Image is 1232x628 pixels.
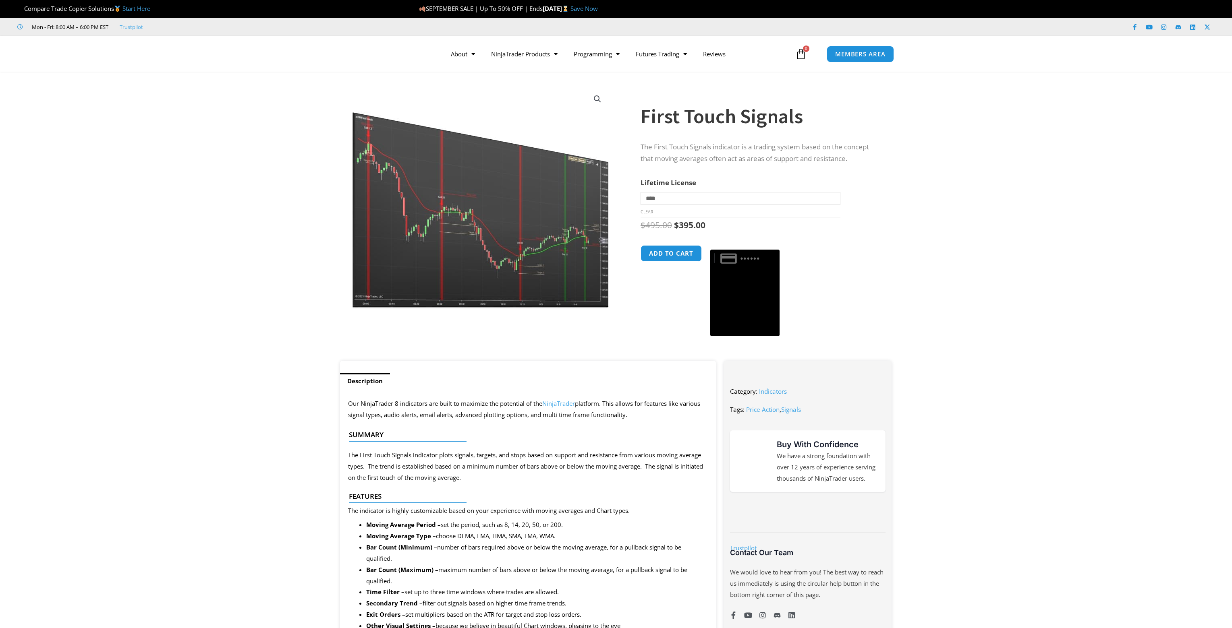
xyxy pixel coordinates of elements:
span: Mon - Fri: 8:00 AM – 6:00 PM EST [30,22,108,32]
span: SEPTEMBER SALE | Up To 50% OFF | Ends [419,4,543,12]
a: Trustpilot [730,544,757,552]
a: 0 [783,42,819,66]
label: Lifetime License [641,178,696,187]
h4: Summary [349,431,701,439]
img: 🥇 [114,6,120,12]
button: Add to cart [641,245,702,262]
span: Tags: [730,405,745,413]
span: 0 [803,45,809,52]
text: •••••• [740,254,761,263]
span: MEMBERS AREA [835,51,886,57]
span: set the period, such as 8, 14, 20, 50, or 200. [366,521,563,529]
img: 🏆 [18,6,24,12]
h1: First Touch Signals [641,102,876,130]
span: maximum number of bars above or below the moving average, for a pullback signal to be qualified. [366,566,687,585]
a: Save Now [570,4,598,12]
img: LogoAI | Affordable Indicators – NinjaTrader [328,39,414,68]
a: Futures Trading [628,45,695,63]
a: Description [340,373,390,389]
a: NinjaTrader [542,399,575,407]
span: , [746,405,801,413]
button: Buy with GPay [710,250,780,337]
a: Programming [566,45,628,63]
a: Signals [781,405,801,413]
p: The First Touch Signals indicator plots signals, targets, and stops based on support and resistan... [348,450,708,483]
a: Price Action [746,405,780,413]
p: The First Touch Signals indicator is a trading system based on the concept that moving averages o... [641,141,876,165]
span: set multipliers based on the ATR for target and stop loss orders. [366,610,581,618]
a: Reviews [695,45,734,63]
img: First Touch Signals 1 [352,86,611,308]
a: Indicators [759,387,787,395]
img: mark thumbs good 43913 | Affordable Indicators – NinjaTrader [738,446,767,475]
h4: Features [349,492,701,500]
h3: Contact Our Team [730,548,886,557]
a: NinjaTrader Products [483,45,566,63]
img: ⌛ [562,6,568,12]
span: $ [674,219,679,231]
bdi: 395.00 [674,219,705,231]
p: We have a strong foundation with over 12 years of experience serving thousands of NinjaTrader users. [777,450,877,484]
img: NinjaTrader Wordmark color RGB | Affordable Indicators – NinjaTrader [747,505,868,520]
h3: Buy With Confidence [777,438,877,450]
strong: Time Filter – [366,588,404,596]
strong: Bar Count (Minimum) – [366,543,437,551]
span: Our NinjaTrader 8 indicators are built to maximize the potential of the platform. This allows for... [348,399,700,419]
span: filter out signals based on higher time frame trends. [366,599,566,607]
strong: Moving Average Period – [366,521,441,529]
bdi: 495.00 [641,219,672,231]
nav: Menu [443,45,793,63]
a: View full-screen image gallery [590,92,605,106]
span: $ [641,219,645,231]
strong: Secondary Trend – [366,599,423,607]
span: choose DEMA, EMA, HMA, SMA, TMA, WMA. [366,532,556,540]
a: Start Here [122,4,150,12]
span: Compare Trade Copier Solutions [17,4,150,12]
span: number of bars required above or below the moving average, for a pullback signal to be qualified. [366,543,681,562]
a: Clear options [641,209,653,215]
strong: Exit Orders – [366,610,405,618]
iframe: Secure payment input frame [709,244,781,245]
a: About [443,45,483,63]
strong: [DATE] [543,4,570,12]
img: 🍂 [419,6,425,12]
span: Category: [730,387,757,395]
a: MEMBERS AREA [827,46,894,62]
span: set up to three time windows where trades are allowed. [366,588,559,596]
p: We would love to hear from you! The best way to reach us immediately is using the circular help b... [730,567,886,601]
strong: Moving Average Type – [366,532,436,540]
strong: Bar Count (Maximum) – [366,566,438,574]
a: Trustpilot [120,22,143,32]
